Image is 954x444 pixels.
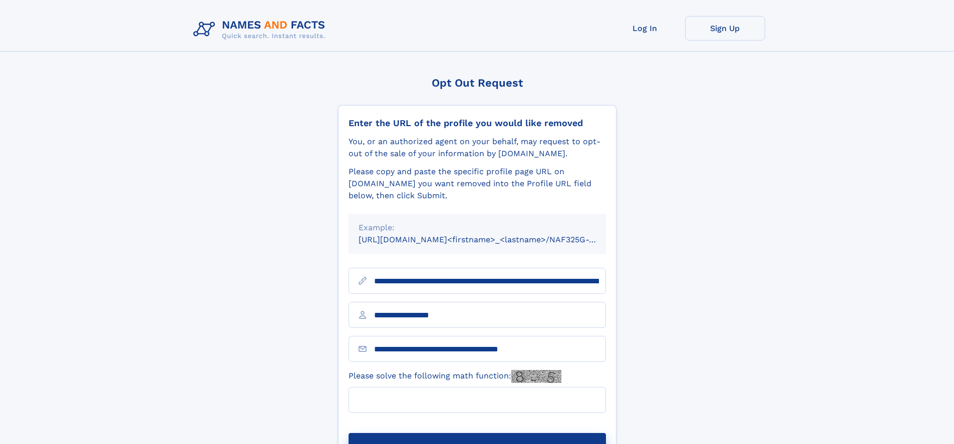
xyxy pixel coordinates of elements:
[349,118,606,129] div: Enter the URL of the profile you would like removed
[605,16,685,41] a: Log In
[685,16,765,41] a: Sign Up
[189,16,334,43] img: Logo Names and Facts
[349,136,606,160] div: You, or an authorized agent on your behalf, may request to opt-out of the sale of your informatio...
[338,77,616,89] div: Opt Out Request
[349,166,606,202] div: Please copy and paste the specific profile page URL on [DOMAIN_NAME] you want removed into the Pr...
[359,222,596,234] div: Example:
[349,370,561,383] label: Please solve the following math function:
[359,235,625,244] small: [URL][DOMAIN_NAME]<firstname>_<lastname>/NAF325G-xxxxxxxx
